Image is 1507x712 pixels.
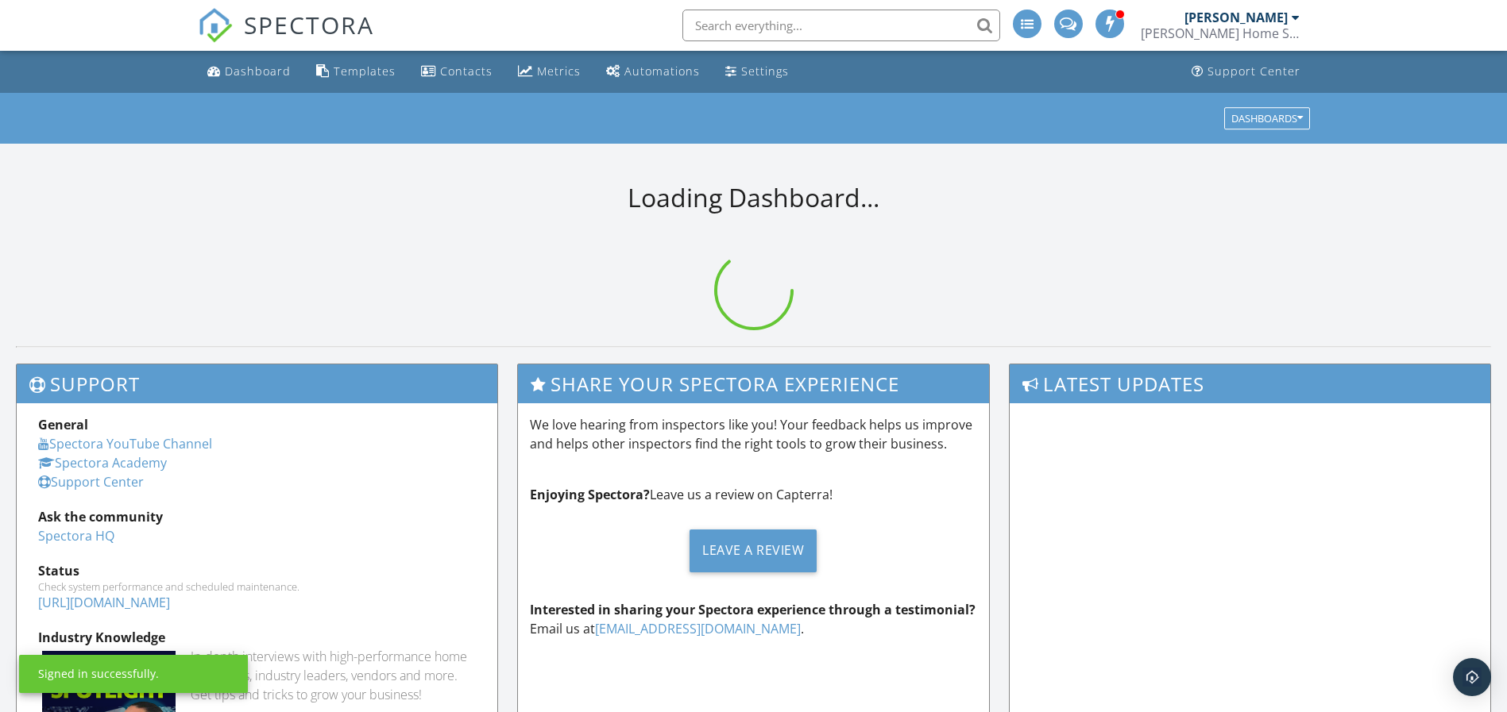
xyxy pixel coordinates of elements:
div: Ask the community [38,507,476,526]
strong: General [38,416,88,433]
a: Dashboard [201,57,297,87]
p: We love hearing from inspectors like you! Your feedback helps us improve and helps other inspecto... [530,415,977,453]
div: Dashboards [1231,113,1303,124]
p: Leave us a review on Capterra! [530,485,977,504]
div: Industry Knowledge [38,628,476,647]
div: Contacts [440,64,493,79]
a: SPECTORA [198,21,374,55]
div: In-depth interviews with high-performance home inspectors, industry leaders, vendors and more. Ge... [191,647,476,704]
img: The Best Home Inspection Software - Spectora [198,8,233,43]
div: Settings [741,64,789,79]
h3: Latest Updates [1010,364,1490,403]
a: [URL][DOMAIN_NAME] [38,594,170,611]
div: [PERSON_NAME] [1184,10,1288,25]
strong: Enjoying Spectora? [530,486,650,503]
div: Metrics [537,64,581,79]
input: Search everything... [682,10,1000,41]
a: [EMAIL_ADDRESS][DOMAIN_NAME] [595,620,801,637]
a: Support Center [1185,57,1307,87]
a: Support Center [38,473,144,491]
strong: Interested in sharing your Spectora experience through a testimonial? [530,601,976,618]
div: Signed in successfully. [38,666,159,682]
button: Dashboards [1224,107,1310,129]
span: SPECTORA [244,8,374,41]
div: Templates [334,64,396,79]
a: Leave a Review [530,517,977,584]
div: Status [38,561,476,580]
div: Check system performance and scheduled maintenance. [38,580,476,593]
a: Spectora Academy [38,454,167,471]
p: Email us at . [530,600,977,638]
div: Open Intercom Messenger [1453,658,1491,696]
div: Support Center [1208,64,1300,79]
a: Spectora HQ [38,527,114,545]
a: Automations (Advanced) [600,57,706,87]
h3: Share Your Spectora Experience [518,364,989,403]
div: Leave a Review [690,529,817,572]
div: Dashboard [225,64,291,79]
a: Spectora YouTube Channel [38,435,212,452]
a: Contacts [415,57,499,87]
a: Settings [719,57,795,87]
div: Automations [624,64,700,79]
div: Hanna Home Services [1141,25,1300,41]
a: Templates [310,57,402,87]
a: Metrics [512,57,587,87]
h3: Support [17,364,497,403]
